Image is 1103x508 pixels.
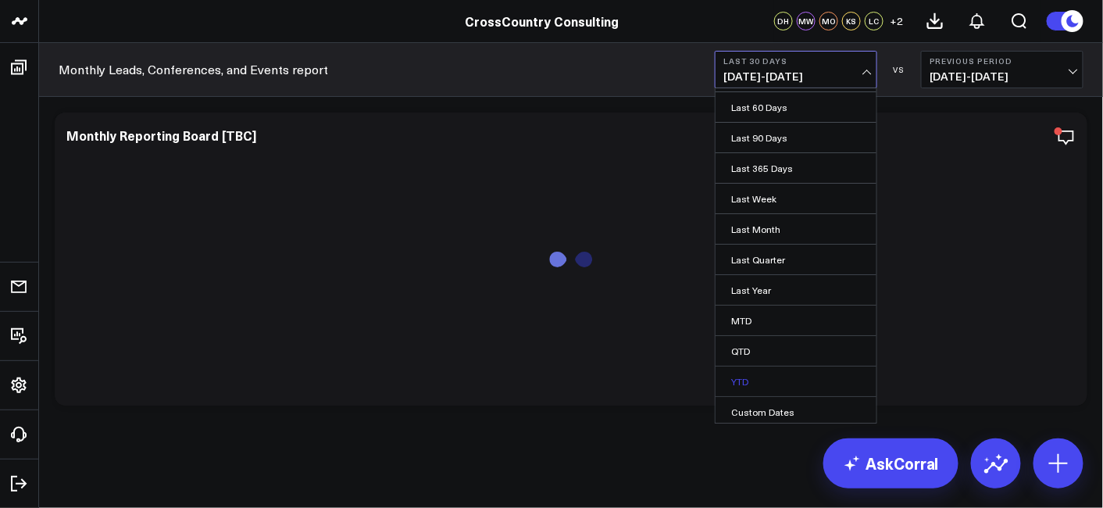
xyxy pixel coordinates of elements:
[930,56,1075,66] b: Previous Period
[59,61,328,78] a: Monthly Leads, Conferences, and Events report
[716,214,876,244] a: Last Month
[930,70,1075,83] span: [DATE] - [DATE]
[716,397,876,427] a: Custom Dates
[716,153,876,183] a: Last 365 Days
[716,245,876,274] a: Last Quarter
[716,367,876,396] a: YTD
[66,127,256,144] div: Monthly Reporting Board [TBC]
[723,56,869,66] b: Last 30 Days
[716,123,876,152] a: Last 90 Days
[716,275,876,305] a: Last Year
[715,51,877,88] button: Last 30 Days[DATE]-[DATE]
[716,184,876,213] a: Last Week
[921,51,1083,88] button: Previous Period[DATE]-[DATE]
[891,16,904,27] span: + 2
[842,12,861,30] div: KS
[823,438,958,488] a: AskCorral
[774,12,793,30] div: DH
[887,12,906,30] button: +2
[865,12,883,30] div: LC
[716,336,876,366] a: QTD
[797,12,816,30] div: MW
[716,92,876,122] a: Last 60 Days
[723,70,869,83] span: [DATE] - [DATE]
[885,65,913,74] div: VS
[716,306,876,335] a: MTD
[465,13,619,30] a: CrossCountry Consulting
[819,12,838,30] div: MO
